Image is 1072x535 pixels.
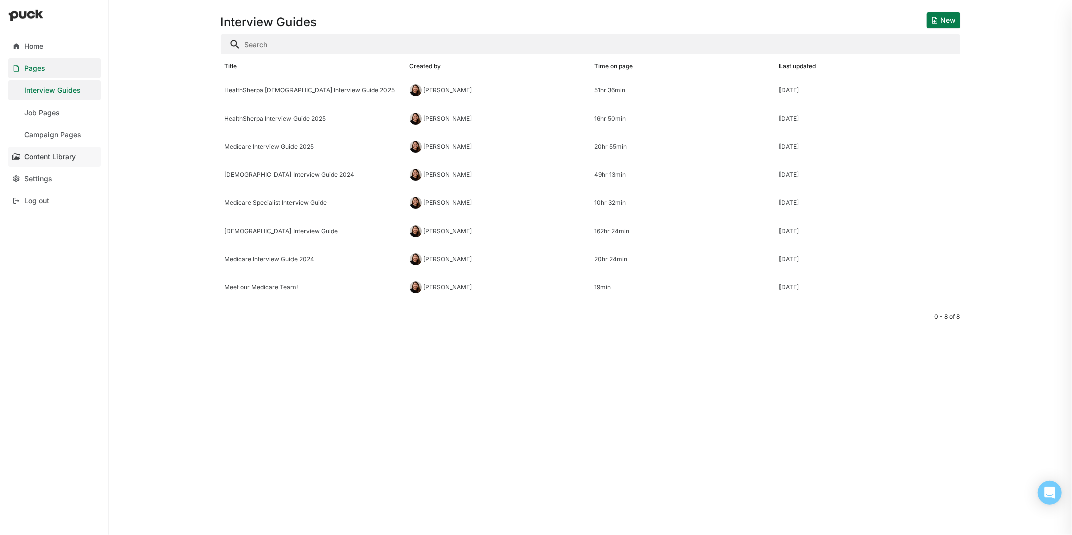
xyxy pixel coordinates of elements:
[779,115,799,122] div: [DATE]
[410,63,441,70] div: Created by
[779,63,816,70] div: Last updated
[24,153,76,161] div: Content Library
[424,228,472,235] div: [PERSON_NAME]
[424,171,472,178] div: [PERSON_NAME]
[595,115,771,122] div: 16hr 50min
[8,58,101,78] a: Pages
[779,199,799,206] div: [DATE]
[221,16,317,28] h1: Interview Guides
[8,102,101,123] a: Job Pages
[424,284,472,291] div: [PERSON_NAME]
[595,256,771,263] div: 20hr 24min
[8,80,101,100] a: Interview Guides
[424,87,472,94] div: [PERSON_NAME]
[24,109,60,117] div: Job Pages
[424,256,472,263] div: [PERSON_NAME]
[225,171,402,178] div: [DEMOGRAPHIC_DATA] Interview Guide 2024
[779,228,799,235] div: [DATE]
[779,256,799,263] div: [DATE]
[595,63,633,70] div: Time on page
[424,199,472,206] div: [PERSON_NAME]
[8,169,101,189] a: Settings
[225,143,402,150] div: Medicare Interview Guide 2025
[225,228,402,235] div: [DEMOGRAPHIC_DATA] Interview Guide
[24,42,43,51] div: Home
[24,86,81,95] div: Interview Guides
[8,147,101,167] a: Content Library
[779,284,799,291] div: [DATE]
[927,12,960,28] button: New
[779,87,799,94] div: [DATE]
[595,143,771,150] div: 20hr 55min
[8,125,101,145] a: Campaign Pages
[595,87,771,94] div: 51hr 36min
[24,175,52,183] div: Settings
[221,313,960,320] div: 0 - 8 of 8
[595,199,771,206] div: 10hr 32min
[424,115,472,122] div: [PERSON_NAME]
[424,143,472,150] div: [PERSON_NAME]
[221,34,960,54] input: Search
[8,36,101,56] a: Home
[595,228,771,235] div: 162hr 24min
[225,284,402,291] div: Meet our Medicare Team!
[225,87,402,94] div: HealthSherpa [DEMOGRAPHIC_DATA] Interview Guide 2025
[595,171,771,178] div: 49hr 13min
[779,171,799,178] div: [DATE]
[24,64,45,73] div: Pages
[225,199,402,206] div: Medicare Specialist Interview Guide
[24,197,49,205] div: Log out
[1038,481,1062,505] div: Open Intercom Messenger
[24,131,81,139] div: Campaign Pages
[225,63,237,70] div: Title
[595,284,771,291] div: 19min
[779,143,799,150] div: [DATE]
[225,256,402,263] div: Medicare Interview Guide 2024
[225,115,402,122] div: HealthSherpa Interview Guide 2025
